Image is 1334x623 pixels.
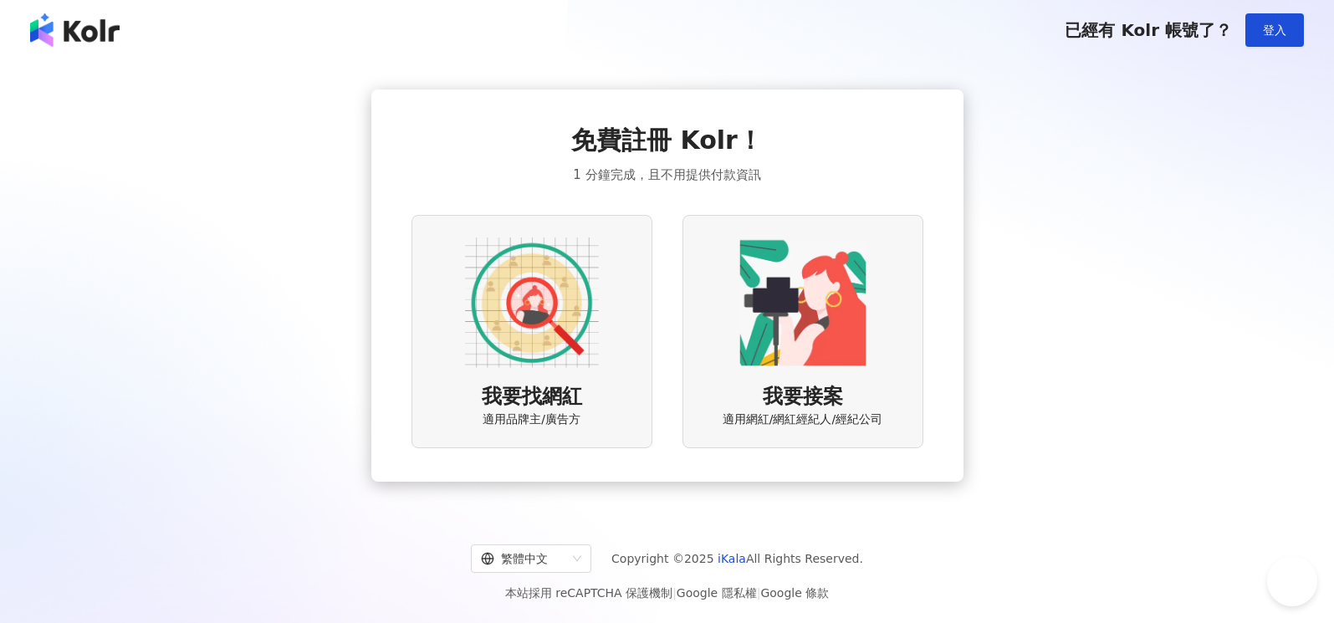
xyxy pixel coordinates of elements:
span: 1 分鐘完成，且不用提供付款資訊 [573,165,760,185]
a: iKala [718,552,746,565]
span: 我要找網紅 [482,383,582,411]
img: KOL identity option [736,236,870,370]
span: | [672,586,677,600]
a: Google 隱私權 [677,586,757,600]
span: 本站採用 reCAPTCHA 保護機制 [505,583,829,603]
span: 免費註冊 Kolr！ [571,123,763,158]
div: 繁體中文 [481,545,566,572]
img: logo [30,13,120,47]
span: 適用網紅/網紅經紀人/經紀公司 [723,411,882,428]
span: | [757,586,761,600]
span: 適用品牌主/廣告方 [483,411,580,428]
iframe: Help Scout Beacon - Open [1267,556,1317,606]
span: 已經有 Kolr 帳號了？ [1065,20,1232,40]
span: 我要接案 [763,383,843,411]
img: AD identity option [465,236,599,370]
button: 登入 [1245,13,1304,47]
span: Copyright © 2025 All Rights Reserved. [611,549,863,569]
span: 登入 [1263,23,1286,37]
a: Google 條款 [760,586,829,600]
